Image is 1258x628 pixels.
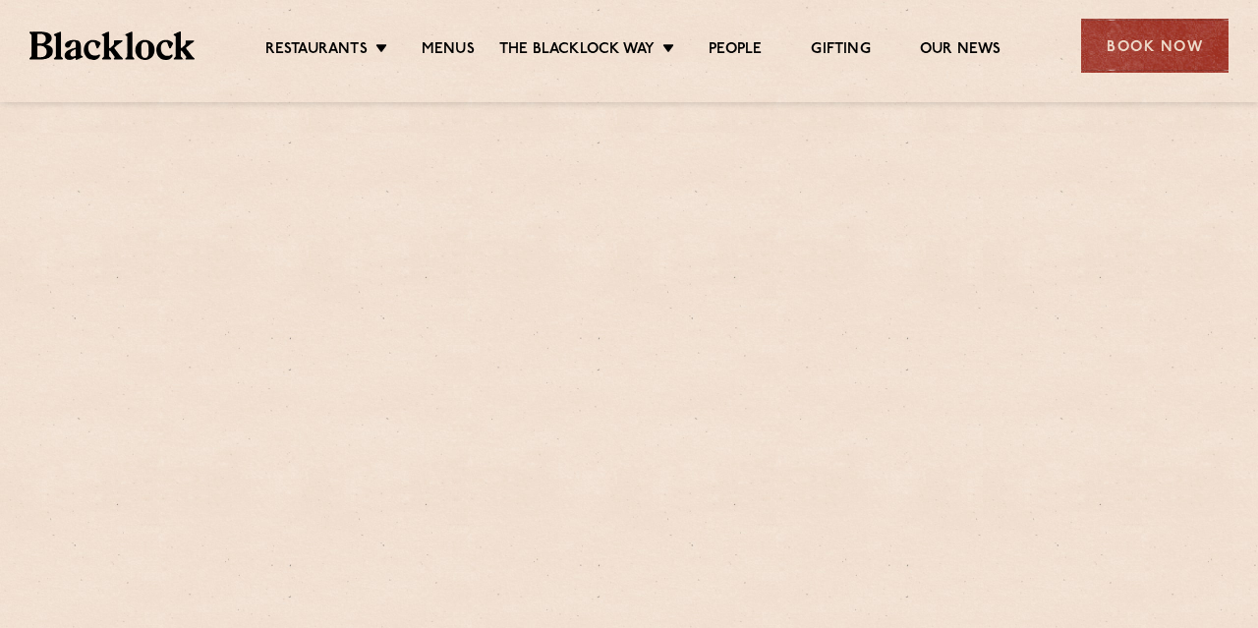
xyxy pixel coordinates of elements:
a: Restaurants [265,40,368,62]
a: Menus [422,40,475,62]
a: The Blacklock Way [499,40,655,62]
img: BL_Textured_Logo-footer-cropped.svg [29,31,195,59]
a: People [709,40,762,62]
a: Our News [920,40,1001,62]
div: Book Now [1081,19,1229,73]
a: Gifting [811,40,870,62]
